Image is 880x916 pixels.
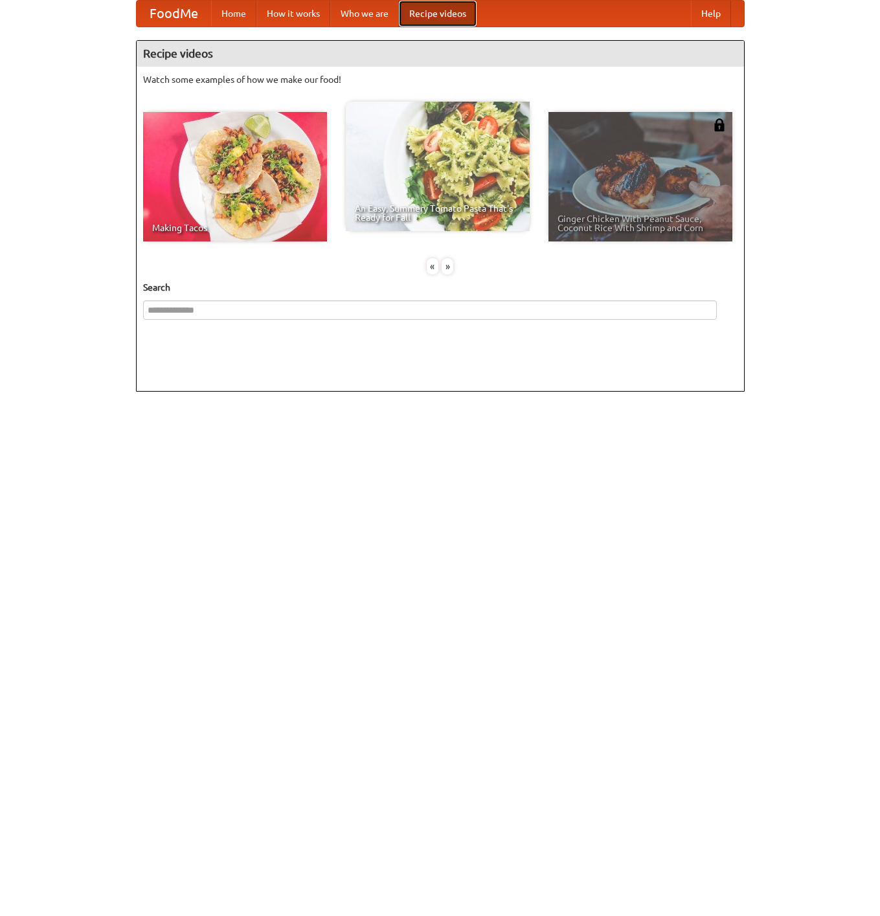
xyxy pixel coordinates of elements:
h4: Recipe videos [137,41,744,67]
a: Recipe videos [399,1,477,27]
a: How it works [256,1,330,27]
a: An Easy, Summery Tomato Pasta That's Ready for Fall [346,102,530,231]
a: Who we are [330,1,399,27]
span: Making Tacos [152,223,318,232]
img: 483408.png [713,118,726,131]
h5: Search [143,281,738,294]
div: » [442,258,453,274]
a: Home [211,1,256,27]
p: Watch some examples of how we make our food! [143,73,738,86]
div: « [427,258,438,274]
a: Making Tacos [143,112,327,241]
a: Help [691,1,731,27]
a: FoodMe [137,1,211,27]
span: An Easy, Summery Tomato Pasta That's Ready for Fall [355,204,521,222]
